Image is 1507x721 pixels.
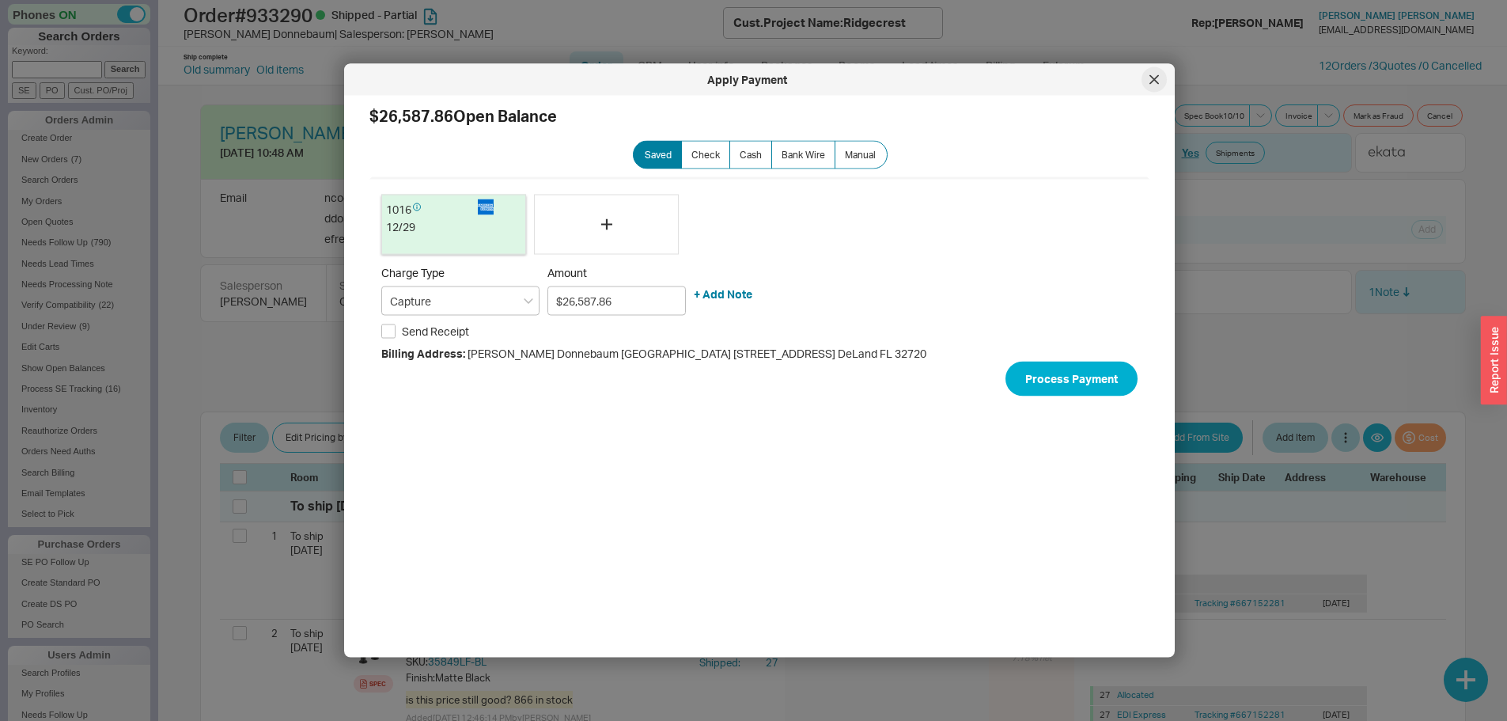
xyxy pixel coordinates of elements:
div: Apply Payment [352,72,1142,88]
span: Cash [740,149,762,161]
span: Bank Wire [782,149,825,161]
span: Process Payment [1025,369,1118,388]
input: Send Receipt [381,324,396,338]
span: Billing Address: [381,347,465,360]
h2: $26,587.86 Open Balance [369,108,1149,124]
span: Saved [645,149,672,161]
span: Amount [547,265,686,279]
div: [PERSON_NAME] Donnebaum [GEOGRAPHIC_DATA] [STREET_ADDRESS] DeLand FL 32720 [381,346,1138,362]
span: Manual [845,149,876,161]
button: Process Payment [1005,361,1138,396]
button: + Add Note [694,287,752,302]
div: 1016 [386,199,476,219]
input: Amount [547,286,686,315]
input: Select... [381,286,540,315]
span: Check [691,149,720,161]
div: 12 / 29 [386,218,521,234]
span: Send Receipt [402,323,469,339]
svg: open menu [524,298,533,304]
span: Charge Type [381,265,445,279]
